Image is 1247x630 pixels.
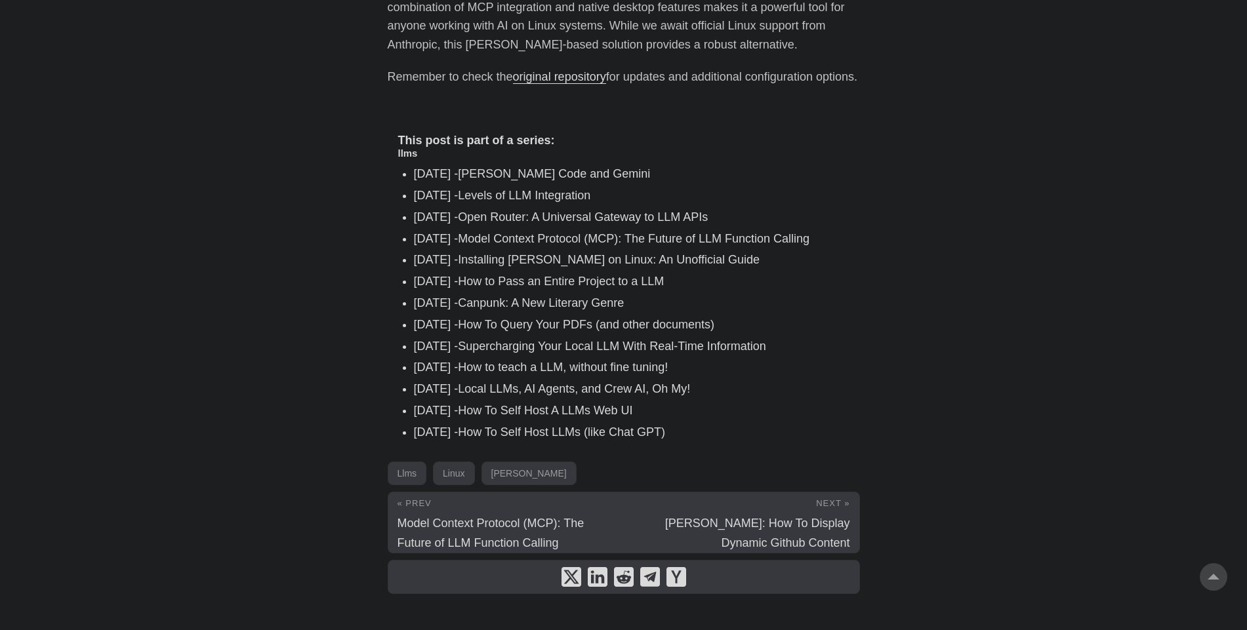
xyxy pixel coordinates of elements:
li: [DATE] - [414,423,849,442]
a: Canpunk: A New Literary Genre [458,296,624,309]
a: Local LLMs, AI Agents, and Crew AI, Oh My! [458,382,690,395]
a: Linux [433,462,474,485]
a: « Prev Model Context Protocol (MCP): The Future of LLM Function Calling [388,492,624,553]
li: [DATE] - [414,208,849,227]
li: [DATE] - [414,337,849,356]
a: share Installing Claude Desktop on Linux: An Unofficial Guide on x [562,567,581,587]
p: Remember to check the for updates and additional configuration options. [388,68,860,87]
a: share Installing Claude Desktop on Linux: An Unofficial Guide on telegram [640,567,660,587]
li: [DATE] - [414,401,849,420]
span: [PERSON_NAME]: How To Display Dynamic Github Content [665,517,850,549]
a: How To Query Your PDFs (and other documents) [458,318,714,331]
li: [DATE] - [414,186,849,205]
a: [PERSON_NAME] [481,462,577,485]
a: [PERSON_NAME] Code and Gemini [458,167,650,180]
span: Model Context Protocol (MCP): The Future of LLM Function Calling [398,517,584,549]
a: Supercharging Your Local LLM With Real-Time Information [458,340,766,353]
li: [DATE] - [414,165,849,184]
span: « Prev [398,498,432,508]
li: [DATE] - [414,315,849,334]
a: Model Context Protocol (MCP): The Future of LLM Function Calling [458,232,809,245]
a: share Installing Claude Desktop on Linux: An Unofficial Guide on linkedin [588,567,607,587]
li: [DATE] - [414,380,849,399]
a: Next » [PERSON_NAME]: How To Display Dynamic Github Content [624,492,859,553]
a: go to top [1200,563,1227,591]
a: original repository [513,70,606,83]
li: [DATE] - [414,294,849,313]
a: Llms [388,462,427,485]
a: share Installing Claude Desktop on Linux: An Unofficial Guide on reddit [614,567,634,587]
a: Open Router: A Universal Gateway to LLM APIs [458,210,708,224]
a: How to teach a LLM, without fine tuning! [458,361,668,374]
li: [DATE] - [414,250,849,269]
a: share Installing Claude Desktop on Linux: An Unofficial Guide on ycombinator [666,567,686,587]
a: How To Self Host A LLMs Web UI [458,404,632,417]
a: How To Self Host LLMs (like Chat GPT) [458,425,665,439]
a: Levels of LLM Integration [458,189,590,202]
span: Next » [816,498,849,508]
li: [DATE] - [414,229,849,248]
a: Installing [PERSON_NAME] on Linux: An Unofficial Guide [458,253,760,266]
li: [DATE] - [414,358,849,377]
li: [DATE] - [414,272,849,291]
a: llms [398,148,418,159]
h4: This post is part of a series: [398,134,849,148]
a: How to Pass an Entire Project to a LLM [458,275,664,288]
